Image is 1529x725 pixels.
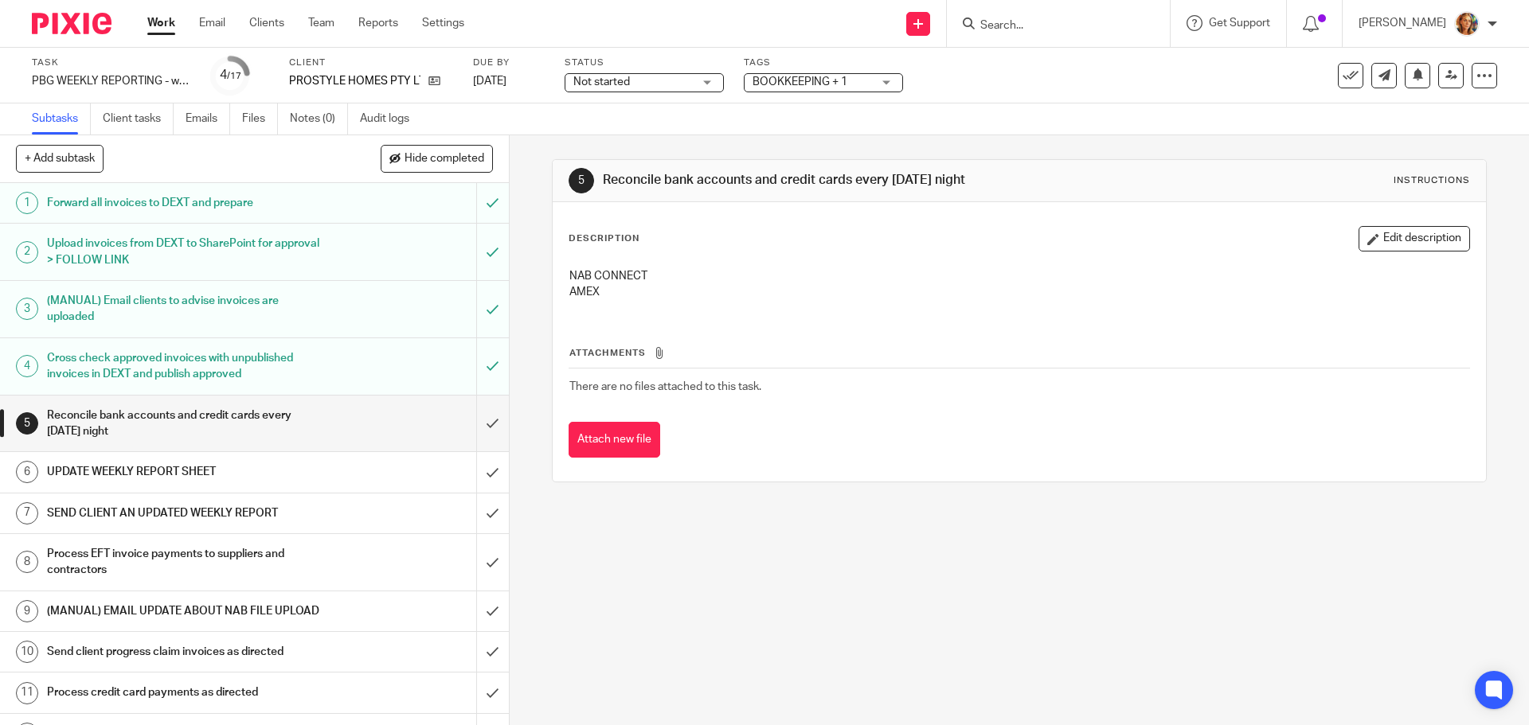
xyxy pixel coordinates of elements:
[473,57,545,69] label: Due by
[569,232,639,245] p: Description
[569,268,1468,284] p: NAB CONNECT
[47,680,323,704] h1: Process credit card payments as directed
[32,73,191,89] div: PBG WEEKLY REPORTING - week 39
[569,349,646,357] span: Attachments
[753,76,847,88] span: BOOKKEEPING + 1
[47,232,323,272] h1: Upload invoices from DEXT to SharePoint for approval > FOLLOW LINK
[381,145,493,172] button: Hide completed
[405,153,484,166] span: Hide completed
[290,103,348,134] a: Notes (0)
[249,15,284,31] a: Clients
[220,66,241,84] div: 4
[16,682,38,704] div: 11
[565,57,724,69] label: Status
[47,460,323,484] h1: UPDATE WEEKLY REPORT SHEET
[569,284,1468,300] p: AMEX
[744,57,903,69] label: Tags
[1454,11,1480,37] img: Avatar.png
[358,15,398,31] a: Reports
[979,19,1122,33] input: Search
[16,192,38,214] div: 1
[16,461,38,483] div: 6
[16,551,38,573] div: 8
[16,145,104,172] button: + Add subtask
[199,15,225,31] a: Email
[569,168,594,193] div: 5
[1359,226,1470,251] button: Edit description
[47,346,323,387] h1: Cross check approved invoices with unpublished invoices in DEXT and publish approved
[603,172,1054,189] h1: Reconcile bank accounts and credit cards every [DATE] night
[47,501,323,525] h1: SEND CLIENT AN UPDATED WEEKLY REPORT
[16,502,38,524] div: 7
[308,15,334,31] a: Team
[47,599,323,623] h1: (MANUAL) EMAIL UPDATE ABOUT NAB FILE UPLOAD
[47,289,323,329] h1: (MANUAL) Email clients to advise invoices are uploaded
[16,412,38,435] div: 5
[16,641,38,663] div: 10
[569,422,660,458] button: Attach new file
[147,15,175,31] a: Work
[103,103,174,134] a: Client tasks
[289,73,420,89] p: PROSTYLE HOMES PTY LTD
[47,640,323,664] h1: Send client progress claim invoices as directed
[16,298,38,320] div: 3
[227,72,241,80] small: /17
[1359,15,1446,31] p: [PERSON_NAME]
[473,76,506,87] span: [DATE]
[47,191,323,215] h1: Forward all invoices to DEXT and prepare
[16,355,38,377] div: 4
[422,15,464,31] a: Settings
[16,241,38,263] div: 2
[1209,18,1270,29] span: Get Support
[16,600,38,622] div: 9
[32,13,111,34] img: Pixie
[289,57,453,69] label: Client
[569,381,761,392] span: There are no files attached to this task.
[360,103,421,134] a: Audit logs
[32,103,91,134] a: Subtasks
[242,103,278,134] a: Files
[47,542,323,583] h1: Process EFT invoice payments to suppliers and contractors
[573,76,630,88] span: Not started
[186,103,230,134] a: Emails
[32,57,191,69] label: Task
[47,403,323,444] h1: Reconcile bank accounts and credit cards every [DATE] night
[1394,174,1470,187] div: Instructions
